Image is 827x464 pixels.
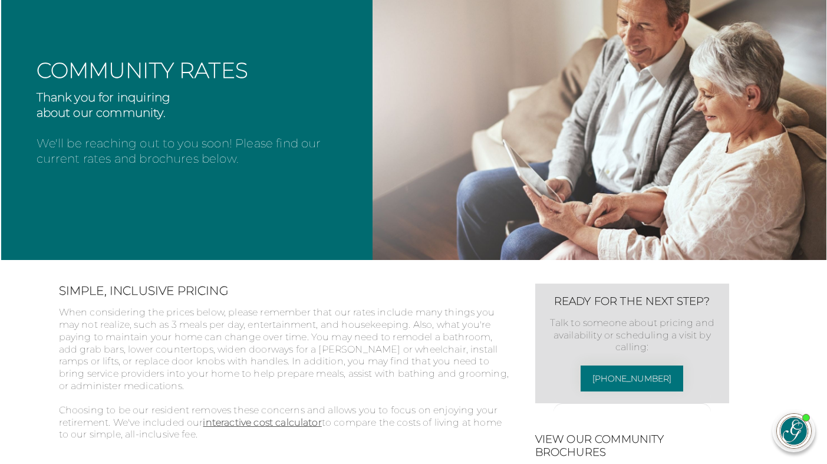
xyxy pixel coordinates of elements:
[535,433,729,459] h3: View Our Community Brochures
[37,90,171,120] strong: Thank you for inquiring about our community.
[594,237,815,398] iframe: iframe
[547,295,717,308] h3: Ready for the next step?
[203,417,321,428] a: interactive cost calculator
[37,60,361,81] h2: Community Rates
[59,307,512,404] p: When considering the prices below, please remember that our rates include many things you may not...
[581,366,683,391] a: [PHONE_NUMBER]
[37,90,361,166] p: We'll be reaching out to you soon! Please find our current rates and brochures below.
[59,284,228,298] strong: Simple, Inclusive Pricing
[59,404,512,441] p: Choosing to be our resident removes these concerns and allows you to focus on enjoying your retir...
[547,317,717,354] p: Talk to someone about pricing and availability or scheduling a visit by calling:
[777,414,811,448] img: avatar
